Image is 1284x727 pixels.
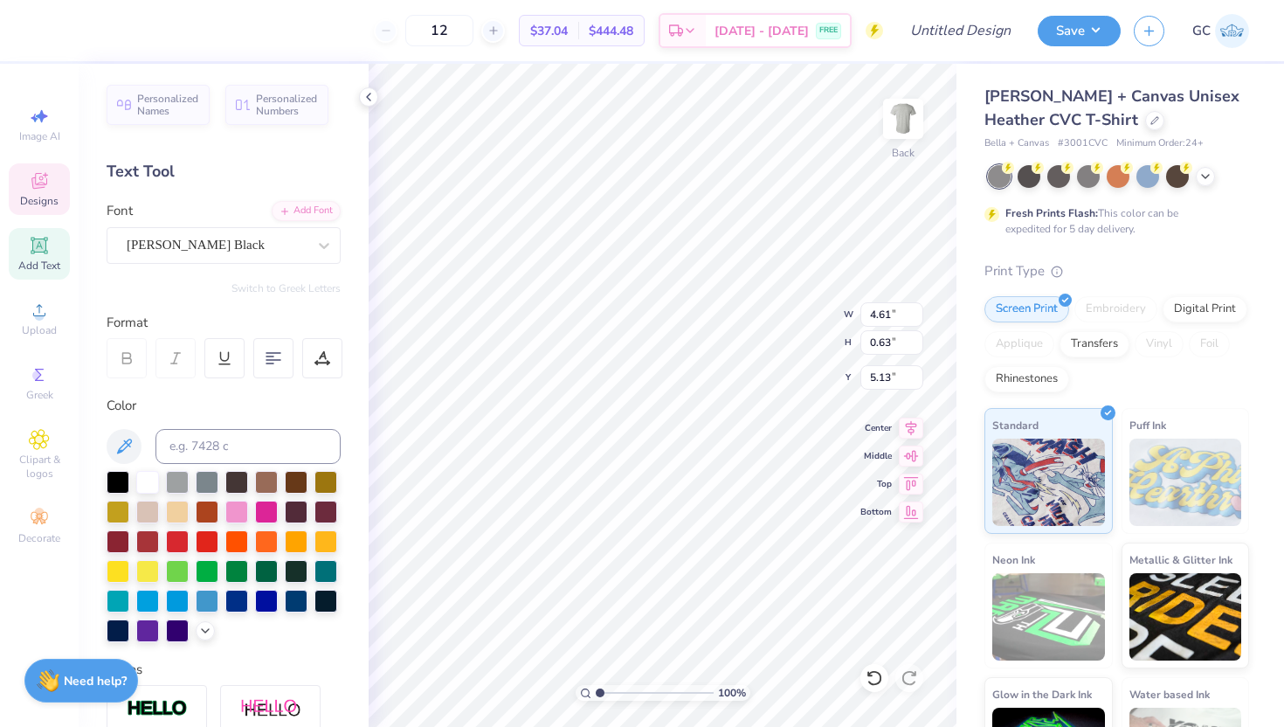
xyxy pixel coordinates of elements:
[860,478,892,490] span: Top
[1135,331,1184,357] div: Vinyl
[272,201,341,221] div: Add Font
[155,429,341,464] input: e.g. 7428 c
[107,201,133,221] label: Font
[984,86,1239,130] span: [PERSON_NAME] + Canvas Unisex Heather CVC T-Shirt
[22,323,57,337] span: Upload
[589,22,633,40] span: $444.48
[1060,331,1129,357] div: Transfers
[18,531,60,545] span: Decorate
[1192,14,1249,48] a: GC
[19,129,60,143] span: Image AI
[1129,439,1242,526] img: Puff Ink
[107,160,341,183] div: Text Tool
[860,450,892,462] span: Middle
[984,261,1249,281] div: Print Type
[984,331,1054,357] div: Applique
[1215,14,1249,48] img: George Charles
[1005,205,1220,237] div: This color can be expedited for 5 day delivery.
[984,136,1049,151] span: Bella + Canvas
[1005,206,1098,220] strong: Fresh Prints Flash:
[1189,331,1230,357] div: Foil
[1129,573,1242,661] img: Metallic & Glitter Ink
[860,506,892,518] span: Bottom
[992,416,1039,434] span: Standard
[984,296,1069,322] div: Screen Print
[107,660,341,680] div: Styles
[1163,296,1247,322] div: Digital Print
[714,22,809,40] span: [DATE] - [DATE]
[992,550,1035,569] span: Neon Ink
[992,685,1092,703] span: Glow in the Dark Ink
[137,93,199,117] span: Personalized Names
[896,13,1025,48] input: Untitled Design
[26,388,53,402] span: Greek
[240,698,301,720] img: Shadow
[231,281,341,295] button: Switch to Greek Letters
[1129,685,1210,703] span: Water based Ink
[405,15,473,46] input: – –
[892,145,915,161] div: Back
[20,194,59,208] span: Designs
[819,24,838,37] span: FREE
[18,259,60,273] span: Add Text
[886,101,921,136] img: Back
[992,439,1105,526] img: Standard
[984,366,1069,392] div: Rhinestones
[1116,136,1204,151] span: Minimum Order: 24 +
[256,93,318,117] span: Personalized Numbers
[107,313,342,333] div: Format
[718,685,746,701] span: 100 %
[1129,550,1232,569] span: Metallic & Glitter Ink
[107,396,341,416] div: Color
[1129,416,1166,434] span: Puff Ink
[992,573,1105,661] img: Neon Ink
[1074,296,1157,322] div: Embroidery
[1192,21,1211,41] span: GC
[1038,16,1121,46] button: Save
[530,22,568,40] span: $37.04
[64,673,127,689] strong: Need help?
[9,453,70,481] span: Clipart & logos
[860,422,892,434] span: Center
[1058,136,1108,151] span: # 3001CVC
[127,699,188,719] img: Stroke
